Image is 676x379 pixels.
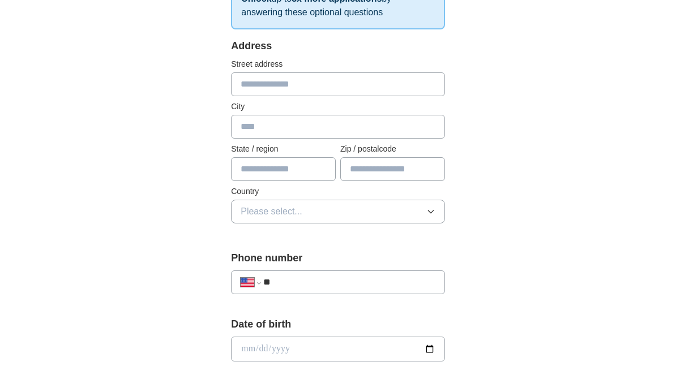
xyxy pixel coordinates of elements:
[231,38,445,54] div: Address
[231,317,445,332] label: Date of birth
[241,205,302,218] span: Please select...
[231,186,445,197] label: Country
[231,101,445,113] label: City
[231,58,445,70] label: Street address
[231,143,336,155] label: State / region
[231,251,445,266] label: Phone number
[340,143,445,155] label: Zip / postalcode
[231,200,445,223] button: Please select...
